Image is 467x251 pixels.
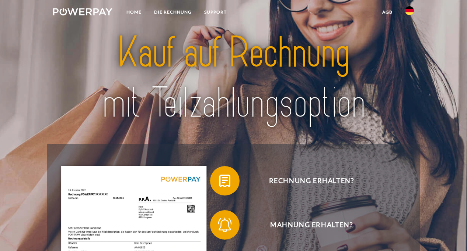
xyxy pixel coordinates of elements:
[148,6,198,19] a: DIE RECHNUNG
[376,6,399,19] a: agb
[71,25,396,131] img: title-powerpay_de.svg
[216,216,234,234] img: qb_bell.svg
[120,6,148,19] a: Home
[216,172,234,190] img: qb_bill.svg
[53,8,112,15] img: logo-powerpay-white.svg
[210,166,402,196] button: Rechnung erhalten?
[405,6,414,15] img: de
[221,210,402,240] span: Mahnung erhalten?
[221,166,402,196] span: Rechnung erhalten?
[210,210,402,240] button: Mahnung erhalten?
[198,6,233,19] a: SUPPORT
